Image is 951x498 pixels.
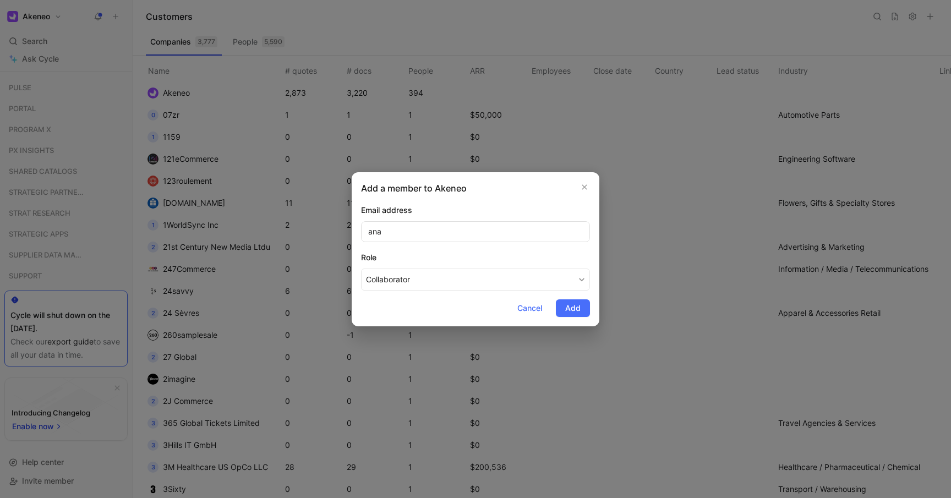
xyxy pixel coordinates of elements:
button: Role [361,269,590,291]
span: Cancel [517,302,542,315]
input: example@cycle.app [361,221,590,242]
button: Cancel [508,299,551,317]
div: Role [361,251,590,264]
keeper-lock: Open Keeper Popup [570,225,583,238]
span: Add [565,302,581,315]
h2: Add a member to Akeneo [361,182,467,195]
button: Add [556,299,590,317]
div: Email address [361,204,590,217]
